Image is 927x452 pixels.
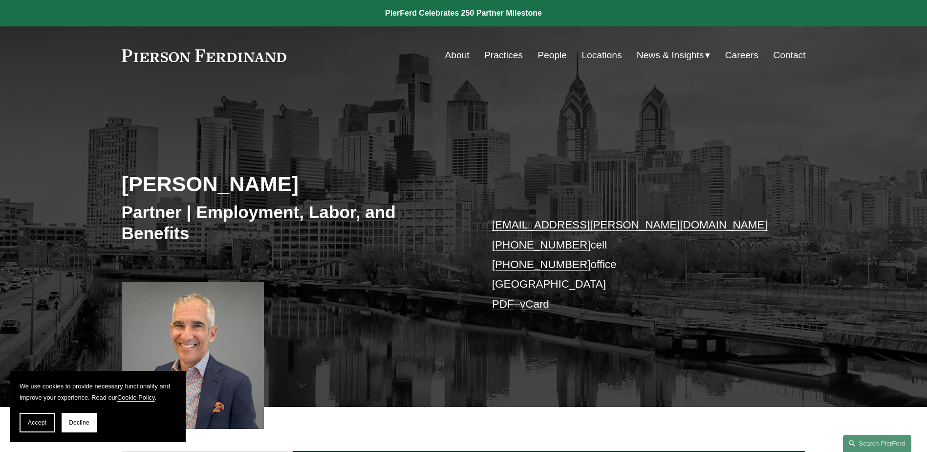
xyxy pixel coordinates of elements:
[492,298,514,310] a: PDF
[725,46,758,65] a: Careers
[492,258,591,271] a: [PHONE_NUMBER]
[484,46,523,65] a: Practices
[492,219,768,231] a: [EMAIL_ADDRESS][PERSON_NAME][DOMAIN_NAME]
[637,47,704,64] span: News & Insights
[492,239,591,251] a: [PHONE_NUMBER]
[69,419,89,426] span: Decline
[582,46,622,65] a: Locations
[773,46,805,65] a: Contact
[117,394,155,401] a: Cookie Policy
[122,202,464,244] h3: Partner | Employment, Labor, and Benefits
[445,46,470,65] a: About
[20,413,55,432] button: Accept
[492,215,777,314] p: cell office [GEOGRAPHIC_DATA] –
[538,46,567,65] a: People
[62,413,97,432] button: Decline
[10,371,186,442] section: Cookie banner
[28,419,46,426] span: Accept
[122,171,464,197] h2: [PERSON_NAME]
[637,46,711,65] a: folder dropdown
[20,381,176,403] p: We use cookies to provide necessary functionality and improve your experience. Read our .
[520,298,549,310] a: vCard
[843,435,911,452] a: Search this site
